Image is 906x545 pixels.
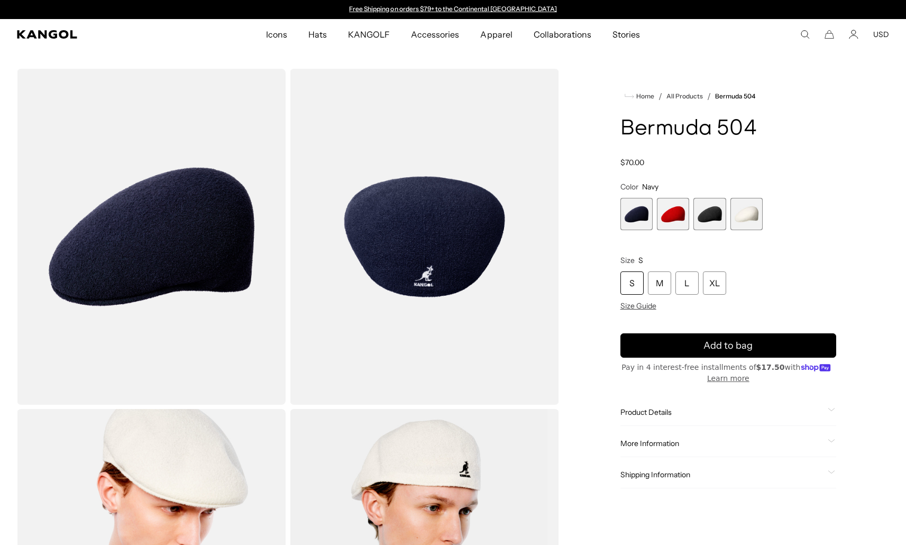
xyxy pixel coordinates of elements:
[349,5,557,13] a: Free Shipping on orders $79+ to the Continental [GEOGRAPHIC_DATA]
[703,339,753,353] span: Add to bag
[715,93,755,100] a: Bermuda 504
[620,90,836,103] nav: breadcrumbs
[638,256,643,265] span: S
[534,19,591,50] span: Collaborations
[675,271,699,295] div: L
[523,19,602,50] a: Collaborations
[730,198,763,230] div: 4 of 4
[620,407,823,417] span: Product Details
[298,19,337,50] a: Hats
[620,182,638,192] span: Color
[800,30,810,39] summary: Search here
[625,92,654,101] a: Home
[290,69,559,405] img: color-navy
[693,198,726,230] label: Black
[654,90,662,103] li: /
[730,198,763,230] label: White
[620,198,653,230] label: Navy
[266,19,287,50] span: Icons
[344,5,562,14] div: Announcement
[620,470,823,479] span: Shipping Information
[703,271,726,295] div: XL
[620,117,836,141] h1: Bermuda 504
[411,19,459,50] span: Accessories
[17,69,286,405] img: color-navy
[344,5,562,14] slideshow-component: Announcement bar
[634,93,654,100] span: Home
[344,5,562,14] div: 1 of 2
[873,30,889,39] button: USD
[400,19,470,50] a: Accessories
[825,30,834,39] button: Cart
[620,158,644,167] span: $70.00
[849,30,858,39] a: Account
[648,271,671,295] div: M
[666,93,703,100] a: All Products
[620,301,656,311] span: Size Guide
[703,90,711,103] li: /
[255,19,298,50] a: Icons
[620,439,823,448] span: More Information
[612,19,640,50] span: Stories
[620,333,836,358] button: Add to bag
[642,182,658,192] span: Navy
[620,271,644,295] div: S
[620,256,635,265] span: Size
[657,198,689,230] label: Scarlet
[17,30,176,39] a: Kangol
[308,19,327,50] span: Hats
[693,198,726,230] div: 3 of 4
[657,198,689,230] div: 2 of 4
[620,198,653,230] div: 1 of 4
[337,19,400,50] a: KANGOLF
[470,19,523,50] a: Apparel
[602,19,651,50] a: Stories
[348,19,390,50] span: KANGOLF
[480,19,512,50] span: Apparel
